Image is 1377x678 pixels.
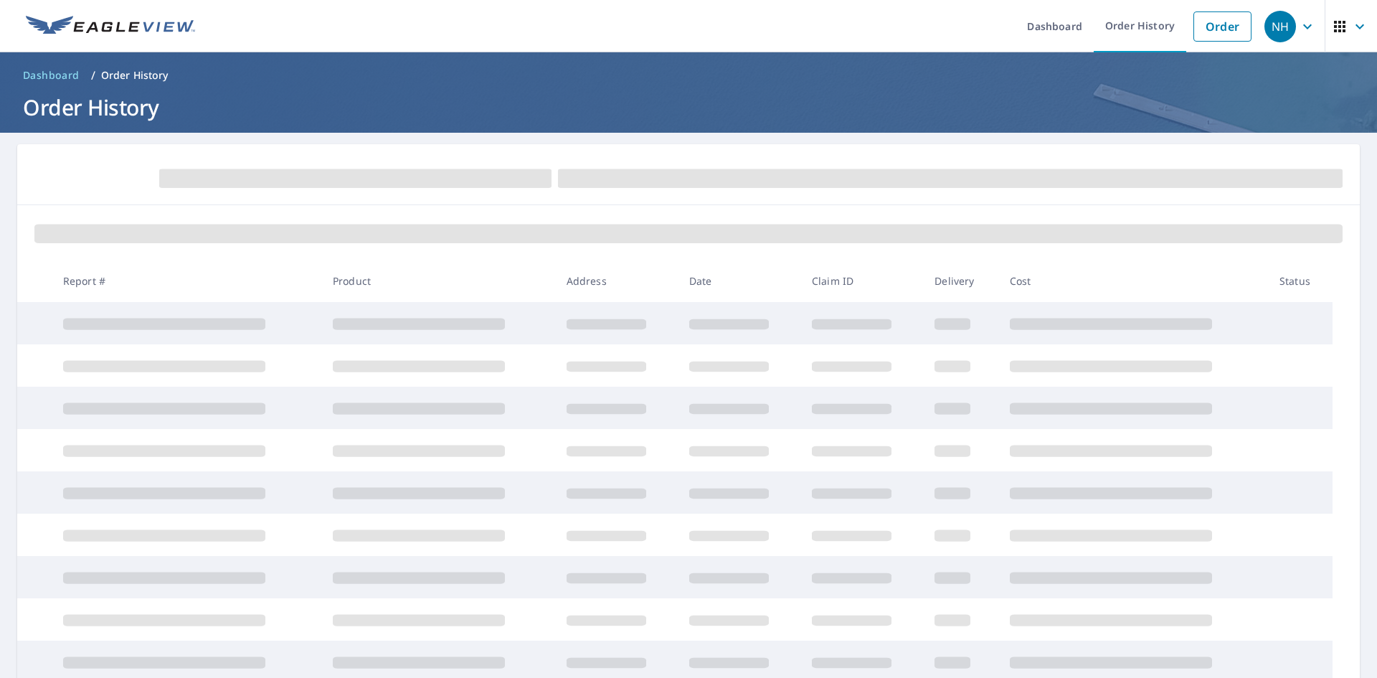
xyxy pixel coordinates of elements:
[17,64,85,87] a: Dashboard
[1193,11,1251,42] a: Order
[91,67,95,84] li: /
[555,260,678,302] th: Address
[17,93,1360,122] h1: Order History
[52,260,321,302] th: Report #
[998,260,1268,302] th: Cost
[26,16,195,37] img: EV Logo
[1268,260,1333,302] th: Status
[101,68,169,83] p: Order History
[23,68,80,83] span: Dashboard
[800,260,923,302] th: Claim ID
[1264,11,1296,42] div: NH
[17,64,1360,87] nav: breadcrumb
[923,260,998,302] th: Delivery
[678,260,800,302] th: Date
[321,260,555,302] th: Product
